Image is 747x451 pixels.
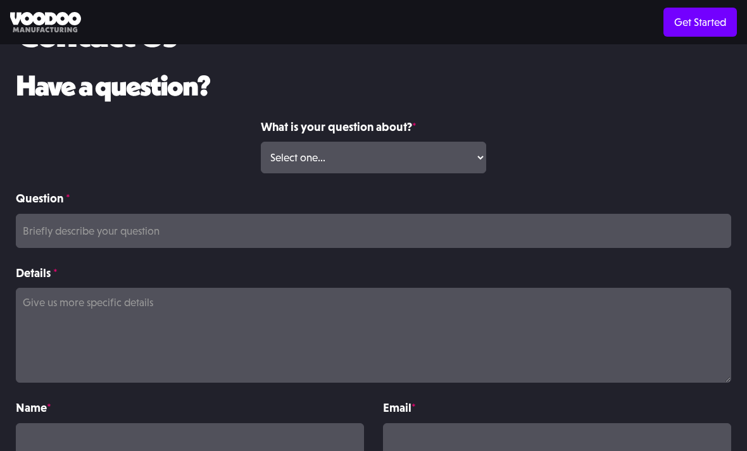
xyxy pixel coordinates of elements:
[16,70,731,102] h2: Have a question?
[10,12,81,33] img: Voodoo Manufacturing logo
[663,8,737,37] a: Get Started
[383,398,731,417] label: Email
[16,191,63,205] strong: Question
[16,398,364,417] label: Name
[16,266,51,280] strong: Details
[261,118,487,136] label: What is your question about?
[16,214,731,248] input: Briefly describe your question
[16,13,176,54] h1: Contact Us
